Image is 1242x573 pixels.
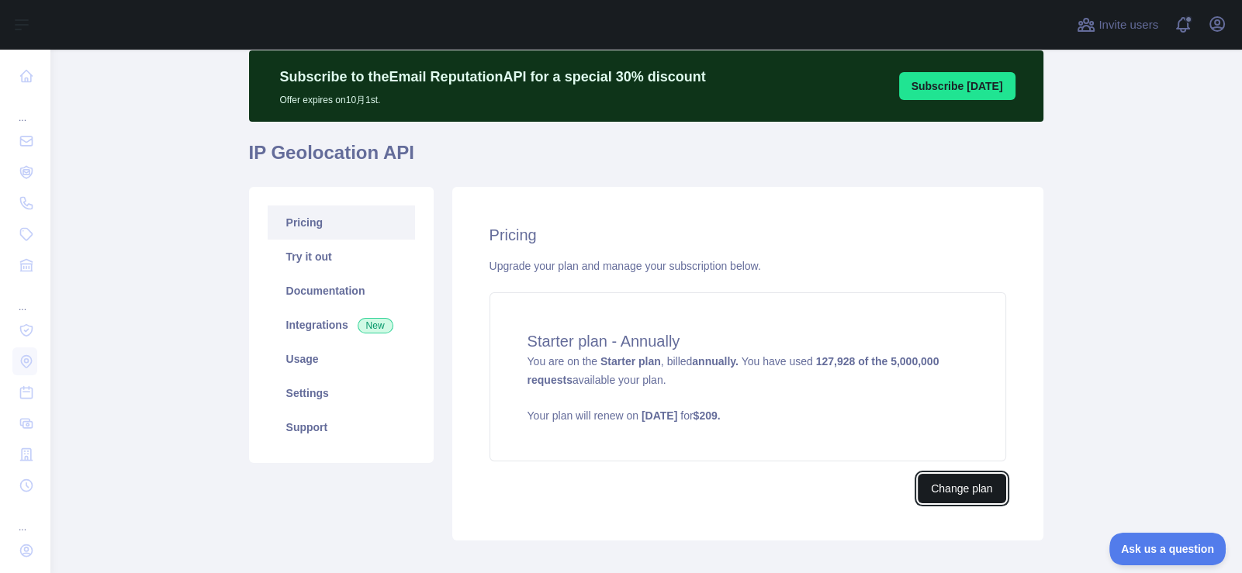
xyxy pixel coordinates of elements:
[268,274,415,308] a: Documentation
[280,88,706,106] p: Offer expires on 10月 1st.
[694,409,721,422] strong: $ 209 .
[268,342,415,376] a: Usage
[490,224,1006,246] h2: Pricing
[1109,533,1226,565] iframe: Toggle Customer Support
[692,355,739,368] strong: annually.
[12,502,37,533] div: ...
[280,66,706,88] p: Subscribe to the Email Reputation API for a special 30 % discount
[268,308,415,342] a: Integrations New
[249,140,1043,178] h1: IP Geolocation API
[268,410,415,444] a: Support
[12,282,37,313] div: ...
[358,318,393,333] span: New
[600,355,661,368] strong: Starter plan
[899,72,1015,100] button: Subscribe [DATE]
[268,376,415,410] a: Settings
[528,330,968,352] h4: Starter plan - Annually
[1098,16,1158,34] span: Invite users
[268,205,415,240] a: Pricing
[642,409,677,422] strong: [DATE]
[12,93,37,124] div: ...
[268,240,415,274] a: Try it out
[528,408,968,423] p: Your plan will renew on for
[528,355,968,423] span: You are on the , billed You have used available your plan.
[1074,12,1161,37] button: Invite users
[490,258,1006,274] div: Upgrade your plan and manage your subscription below.
[918,474,1005,503] button: Change plan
